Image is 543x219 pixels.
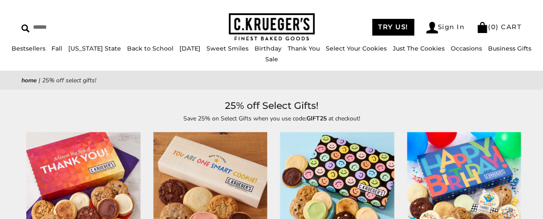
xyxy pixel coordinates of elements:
[52,45,62,52] a: Fall
[12,45,46,52] a: Bestsellers
[127,45,173,52] a: Back to School
[229,13,315,41] img: C.KRUEGER'S
[21,75,522,85] nav: breadcrumbs
[42,76,96,84] span: 25% off Select Gifts!
[21,76,37,84] a: Home
[426,22,465,33] a: Sign In
[488,45,531,52] a: Business Gifts
[306,114,327,123] strong: GIFT25
[393,45,445,52] a: Just The Cookies
[74,114,469,123] p: Save 25% on Select Gifts when you use code: at checkout!
[451,45,482,52] a: Occasions
[265,55,278,63] a: Sale
[34,98,509,114] h1: 25% off Select Gifts!
[206,45,249,52] a: Sweet Smiles
[21,21,136,34] input: Search
[21,24,30,33] img: Search
[426,22,438,33] img: Account
[326,45,387,52] a: Select Your Cookies
[255,45,282,52] a: Birthday
[476,22,488,33] img: Bag
[7,186,89,212] iframe: Sign Up via Text for Offers
[288,45,320,52] a: Thank You
[372,19,414,36] a: TRY US!
[476,23,522,31] a: (0) CART
[39,76,40,84] span: |
[179,45,200,52] a: [DATE]
[491,23,496,31] span: 0
[68,45,121,52] a: [US_STATE] State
